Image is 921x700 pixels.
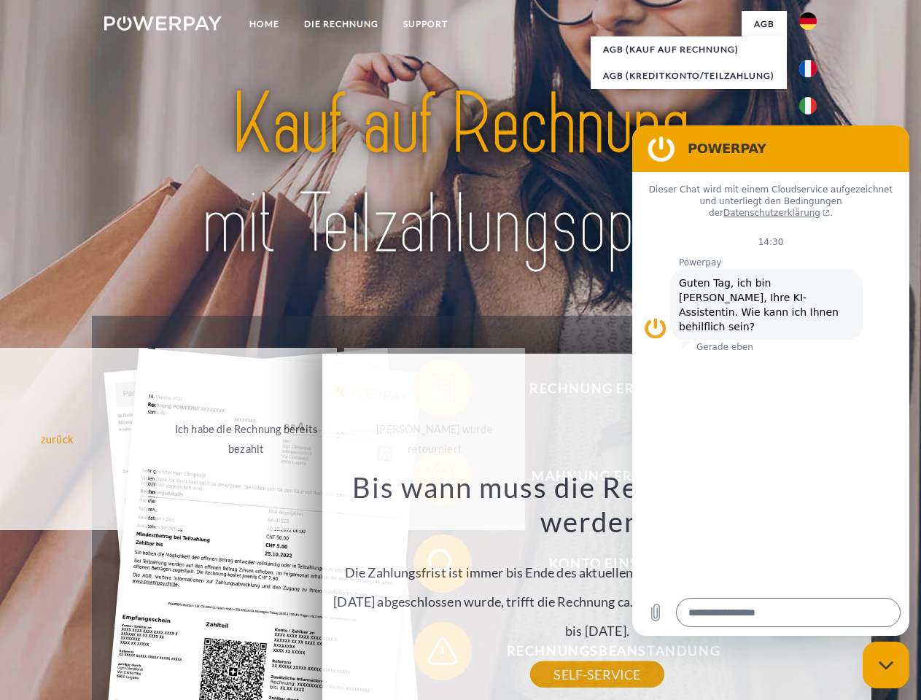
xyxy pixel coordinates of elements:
[632,125,909,636] iframe: Messaging-Fenster
[591,63,787,89] a: AGB (Kreditkonto/Teilzahlung)
[237,11,292,37] a: Home
[863,642,909,688] iframe: Schaltfläche zum Öffnen des Messaging-Fensters; Konversation läuft
[331,470,863,540] h3: Bis wann muss die Rechnung bezahlt werden?
[742,11,787,37] a: agb
[799,12,817,30] img: de
[139,70,782,279] img: title-powerpay_de.svg
[391,11,460,37] a: SUPPORT
[104,16,222,31] img: logo-powerpay-white.svg
[331,470,863,674] div: Die Zahlungsfrist ist immer bis Ende des aktuellen Monats. Wenn die Bestellung z.B. am [DATE] abg...
[292,11,391,37] a: DIE RECHNUNG
[530,661,664,688] a: SELF-SERVICE
[164,419,328,459] div: Ich habe die Rechnung bereits bezahlt
[799,60,817,77] img: fr
[799,97,817,114] img: it
[591,36,787,63] a: AGB (Kauf auf Rechnung)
